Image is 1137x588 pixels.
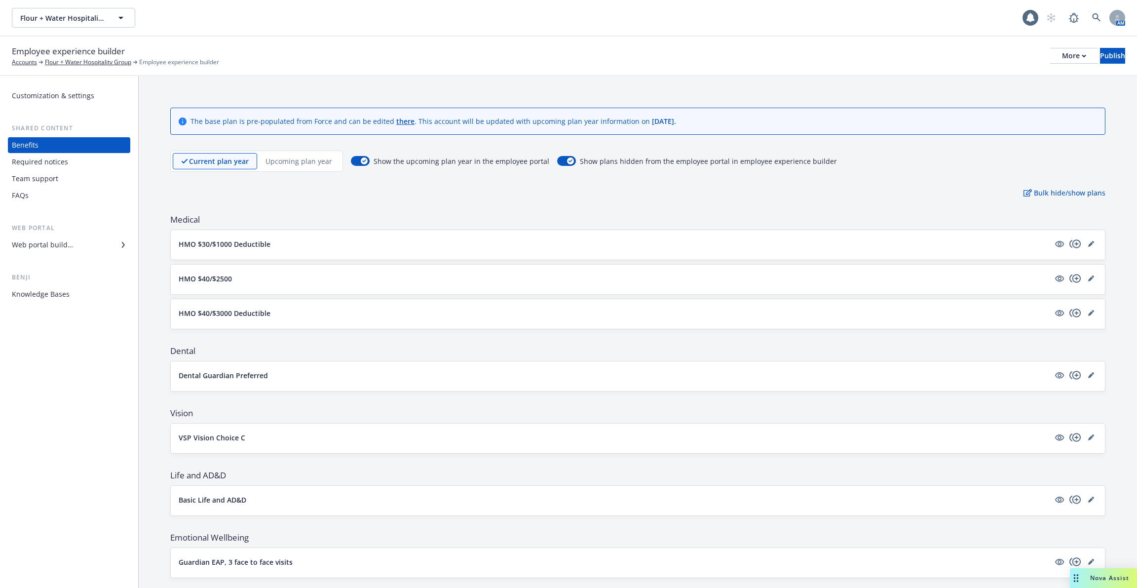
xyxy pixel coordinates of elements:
[179,308,1050,318] button: HMO $40/$3000 Deductible
[1054,273,1065,284] a: visible
[12,237,73,253] div: Web portal builder
[179,308,270,318] p: HMO $40/$3000 Deductible
[8,171,130,187] a: Team support
[1100,48,1125,64] button: Publish
[179,370,268,381] p: Dental Guardian Preferred
[139,58,219,67] span: Employee experience builder
[8,286,130,302] a: Knowledge Bases
[179,274,1050,284] button: HMO $40/$2500
[1069,238,1081,250] a: copyPlus
[1087,8,1106,28] a: Search
[8,188,130,203] a: FAQs
[12,137,38,153] div: Benefits
[179,432,245,443] p: VSP Vision Choice C
[12,286,70,302] div: Knowledge Bases
[170,532,1105,544] span: Emotional Wellbeing
[1050,48,1098,64] button: More
[12,154,68,170] div: Required notices
[1069,369,1081,381] a: copyPlus
[1069,273,1081,284] a: copyPlus
[179,557,293,567] p: Guardian EAP, 3 face to face visits
[8,223,130,233] div: Web portal
[1069,556,1081,568] a: copyPlus
[179,370,1050,381] button: Dental Guardian Preferred
[12,8,135,28] button: Flour + Water Hospitality Group
[189,156,249,166] p: Current plan year
[1085,238,1097,250] a: editPencil
[8,123,130,133] div: Shared content
[1085,494,1097,506] a: editPencil
[1041,8,1061,28] a: Start snowing
[8,154,130,170] a: Required notices
[1090,574,1129,582] span: Nova Assist
[179,432,1050,443] button: VSP Vision Choice C
[1069,494,1081,506] a: copyPlus
[179,274,232,284] p: HMO $40/$2500
[170,214,1105,226] span: Medical
[1054,431,1065,443] a: visible
[1070,568,1137,588] button: Nova Assist
[8,273,130,282] div: Benji
[1085,307,1097,319] a: editPencil
[170,407,1105,419] span: Vision
[12,171,58,187] div: Team support
[12,45,125,58] span: Employee experience builder
[1085,556,1097,568] a: editPencil
[1069,431,1081,443] a: copyPlus
[265,156,332,166] p: Upcoming plan year
[1054,238,1065,250] a: visible
[179,495,1050,505] button: Basic Life and AD&D
[1054,369,1065,381] a: visible
[8,137,130,153] a: Benefits
[190,117,396,126] span: The base plan is pre-populated from Force and can be edited
[374,156,549,166] span: Show the upcoming plan year in the employee portal
[580,156,837,166] span: Show plans hidden from the employee portal in employee experience builder
[1062,48,1086,63] div: More
[20,13,106,23] span: Flour + Water Hospitality Group
[179,239,270,249] p: HMO $30/$1000 Deductible
[45,58,131,67] a: Flour + Water Hospitality Group
[415,117,652,126] span: . This account will be updated with upcoming plan year information on
[1085,431,1097,443] a: editPencil
[170,470,1105,481] span: Life and AD&D
[1064,8,1084,28] a: Report a Bug
[179,557,1050,567] button: Guardian EAP, 3 face to face visits
[8,88,130,104] a: Customization & settings
[652,117,676,126] span: [DATE] .
[12,58,37,67] a: Accounts
[179,495,246,505] p: Basic Life and AD&D
[1023,188,1105,198] p: Bulk hide/show plans
[12,188,29,203] div: FAQs
[170,345,1105,357] span: Dental
[1054,556,1065,568] a: visible
[8,237,130,253] a: Web portal builder
[179,239,1050,249] button: HMO $30/$1000 Deductible
[1069,307,1081,319] a: copyPlus
[1054,494,1065,506] a: visible
[396,117,415,126] a: there
[12,88,94,104] div: Customization & settings
[1100,48,1125,63] div: Publish
[1070,568,1082,588] div: Drag to move
[1054,307,1065,319] a: visible
[1085,369,1097,381] a: editPencil
[1085,273,1097,284] a: editPencil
